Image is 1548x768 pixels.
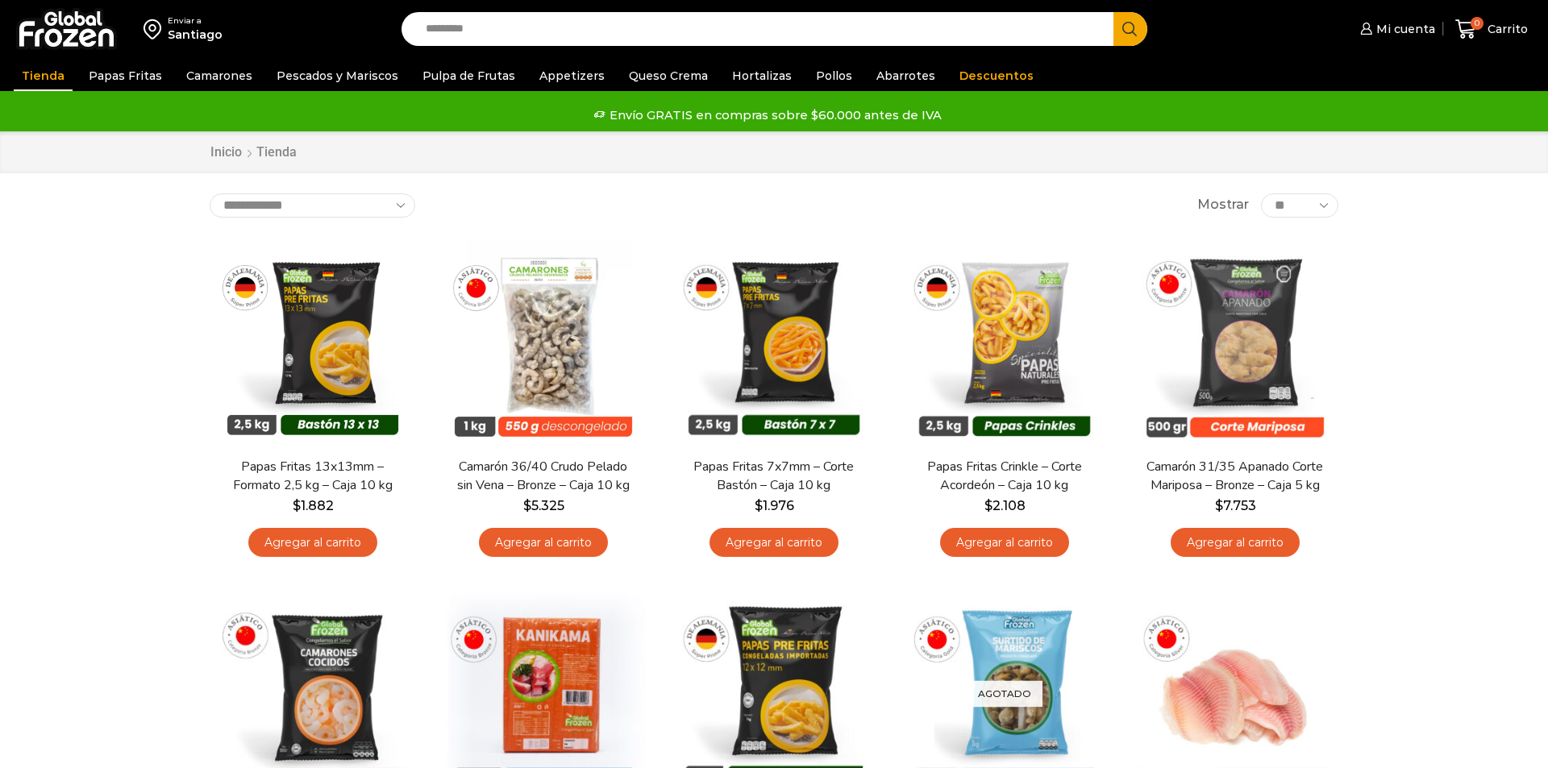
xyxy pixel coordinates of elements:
span: Carrito [1483,21,1528,37]
a: Mi cuenta [1356,13,1435,45]
h1: Tienda [256,144,297,160]
img: address-field-icon.svg [144,15,168,43]
a: Camarones [178,60,260,91]
p: Agotado [967,681,1042,708]
bdi: 2.108 [984,498,1026,513]
a: Hortalizas [724,60,800,91]
span: $ [293,498,301,513]
a: Papas Fritas 13x13mm – Formato 2,5 kg – Caja 10 kg [220,458,406,495]
span: $ [755,498,763,513]
a: Camarón 31/35 Apanado Corte Mariposa – Bronze – Caja 5 kg [1142,458,1328,495]
button: Search button [1113,12,1147,46]
span: $ [984,498,992,513]
span: Mostrar [1197,196,1249,214]
a: Inicio [210,143,243,162]
a: Pulpa de Frutas [414,60,523,91]
a: Pescados y Mariscos [268,60,406,91]
bdi: 7.753 [1215,498,1256,513]
a: Papas Fritas Crinkle – Corte Acordeón – Caja 10 kg [912,458,1097,495]
a: Appetizers [531,60,613,91]
a: Agregar al carrito: “Papas Fritas 13x13mm - Formato 2,5 kg - Caja 10 kg” [248,528,377,558]
bdi: 5.325 [523,498,564,513]
bdi: 1.976 [755,498,794,513]
div: Santiago [168,27,223,43]
span: Mi cuenta [1372,21,1435,37]
span: $ [523,498,531,513]
a: Agregar al carrito: “Camarón 31/35 Apanado Corte Mariposa - Bronze - Caja 5 kg” [1171,528,1300,558]
span: 0 [1471,17,1483,30]
a: Agregar al carrito: “Papas Fritas 7x7mm - Corte Bastón - Caja 10 kg” [709,528,838,558]
a: Descuentos [951,60,1042,91]
nav: Breadcrumb [210,143,297,162]
bdi: 1.882 [293,498,334,513]
a: Papas Fritas [81,60,170,91]
a: Pollos [808,60,860,91]
a: Agregar al carrito: “Papas Fritas Crinkle - Corte Acordeón - Caja 10 kg” [940,528,1069,558]
a: Papas Fritas 7x7mm – Corte Bastón – Caja 10 kg [681,458,867,495]
span: $ [1215,498,1223,513]
a: Tienda [14,60,73,91]
div: Enviar a [168,15,223,27]
a: Camarón 36/40 Crudo Pelado sin Vena – Bronze – Caja 10 kg [451,458,636,495]
a: Agregar al carrito: “Camarón 36/40 Crudo Pelado sin Vena - Bronze - Caja 10 kg” [479,528,608,558]
select: Pedido de la tienda [210,193,415,218]
a: Queso Crema [621,60,716,91]
a: 0 Carrito [1451,10,1532,48]
a: Abarrotes [868,60,943,91]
